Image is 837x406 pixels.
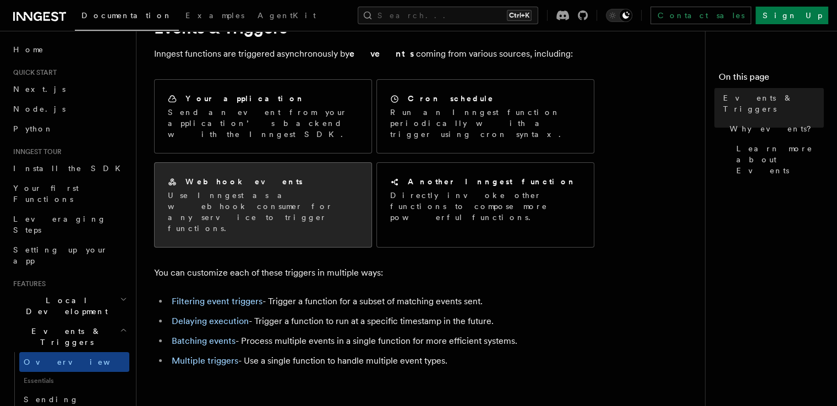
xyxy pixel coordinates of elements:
[75,3,179,31] a: Documentation
[154,46,594,62] p: Inngest functions are triggered asynchronously by coming from various sources, including:
[13,184,79,204] span: Your first Functions
[9,158,129,178] a: Install the SDK
[9,79,129,99] a: Next.js
[185,176,303,187] h2: Webhook events
[154,265,594,281] p: You can customize each of these triggers in multiple ways:
[9,209,129,240] a: Leveraging Steps
[376,162,594,248] a: Another Inngest functionDirectly invoke other functions to compose more powerful functions.
[13,164,127,173] span: Install the SDK
[172,355,238,366] a: Multiple triggers
[13,44,44,55] span: Home
[19,352,129,372] a: Overview
[408,93,494,104] h2: Cron schedule
[507,10,532,21] kbd: Ctrl+K
[719,88,824,119] a: Events & Triggers
[13,105,65,113] span: Node.js
[349,48,416,59] strong: events
[13,85,65,94] span: Next.js
[81,11,172,20] span: Documentation
[251,3,322,30] a: AgentKit
[9,68,57,77] span: Quick start
[9,240,129,271] a: Setting up your app
[179,3,251,30] a: Examples
[154,79,372,153] a: Your applicationSend an event from your application’s backend with the Inngest SDK.
[154,162,372,248] a: Webhook eventsUse Inngest as a webhook consumer for any service to trigger functions.
[13,245,108,265] span: Setting up your app
[9,321,129,352] button: Events & Triggers
[168,333,594,349] li: - Process multiple events in a single function for more efficient systems.
[168,314,594,329] li: - Trigger a function to run at a specific timestamp in the future.
[9,40,129,59] a: Home
[408,176,576,187] h2: Another Inngest function
[168,353,594,369] li: - Use a single function to handle multiple event types.
[9,295,120,317] span: Local Development
[9,99,129,119] a: Node.js
[606,9,632,22] button: Toggle dark mode
[376,79,594,153] a: Cron scheduleRun an Inngest function periodically with a trigger using cron syntax.
[650,7,751,24] a: Contact sales
[13,124,53,133] span: Python
[168,107,358,140] p: Send an event from your application’s backend with the Inngest SDK.
[736,143,824,176] span: Learn more about Events
[9,119,129,139] a: Python
[9,147,62,156] span: Inngest tour
[185,93,305,104] h2: Your application
[730,123,819,134] span: Why events?
[24,358,137,366] span: Overview
[172,316,249,326] a: Delaying execution
[258,11,316,20] span: AgentKit
[13,215,106,234] span: Leveraging Steps
[390,190,581,223] p: Directly invoke other functions to compose more powerful functions.
[723,92,824,114] span: Events & Triggers
[9,326,120,348] span: Events & Triggers
[725,119,824,139] a: Why events?
[9,279,46,288] span: Features
[719,70,824,88] h4: On this page
[168,190,358,234] p: Use Inngest as a webhook consumer for any service to trigger functions.
[390,107,581,140] p: Run an Inngest function periodically with a trigger using cron syntax.
[358,7,538,24] button: Search...Ctrl+K
[9,178,129,209] a: Your first Functions
[756,7,828,24] a: Sign Up
[19,372,129,389] span: Essentials
[185,11,244,20] span: Examples
[172,336,236,346] a: Batching events
[168,294,594,309] li: - Trigger a function for a subset of matching events sent.
[172,296,262,306] a: Filtering event triggers
[732,139,824,180] a: Learn more about Events
[9,290,129,321] button: Local Development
